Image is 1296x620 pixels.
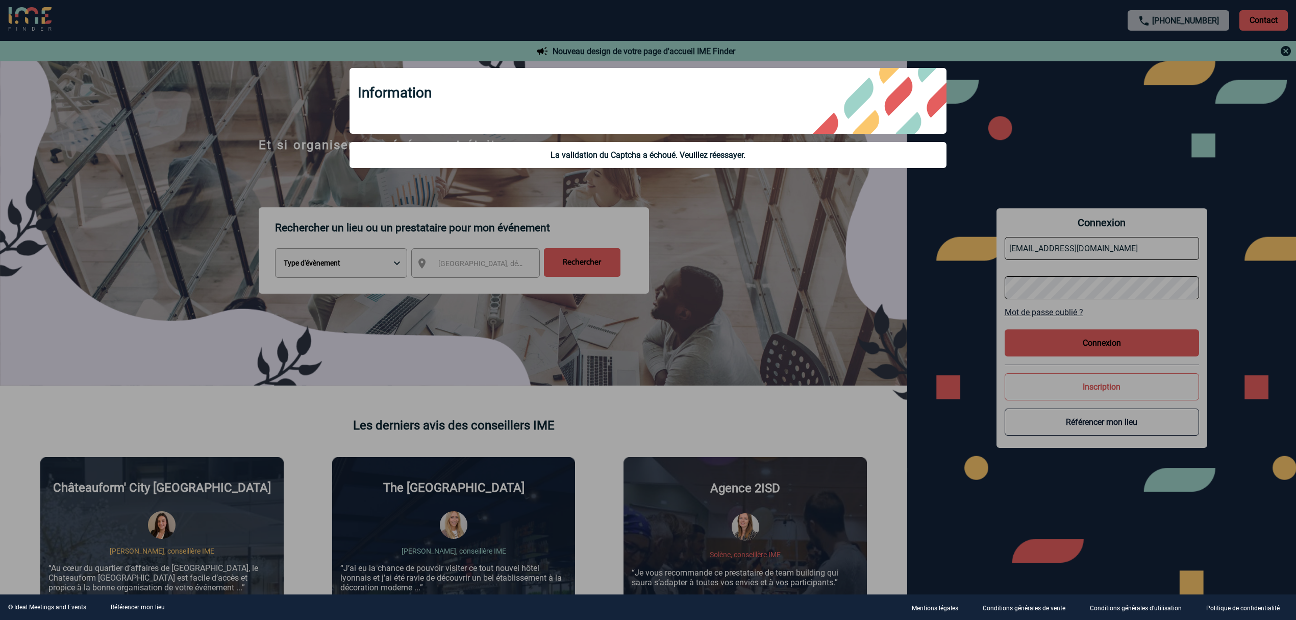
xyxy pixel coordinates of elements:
[1090,605,1182,612] p: Conditions générales d'utilisation
[904,603,975,612] a: Mentions légales
[1198,603,1296,612] a: Politique de confidentialité
[975,603,1082,612] a: Conditions générales de vente
[1206,605,1280,612] p: Politique de confidentialité
[983,605,1065,612] p: Conditions générales de vente
[1082,603,1198,612] a: Conditions générales d'utilisation
[111,604,165,611] a: Référencer mon lieu
[358,150,938,160] div: La validation du Captcha a échoué. Veuillez réessayer.
[350,68,946,134] div: Information
[912,605,958,612] p: Mentions légales
[8,604,86,611] div: © Ideal Meetings and Events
